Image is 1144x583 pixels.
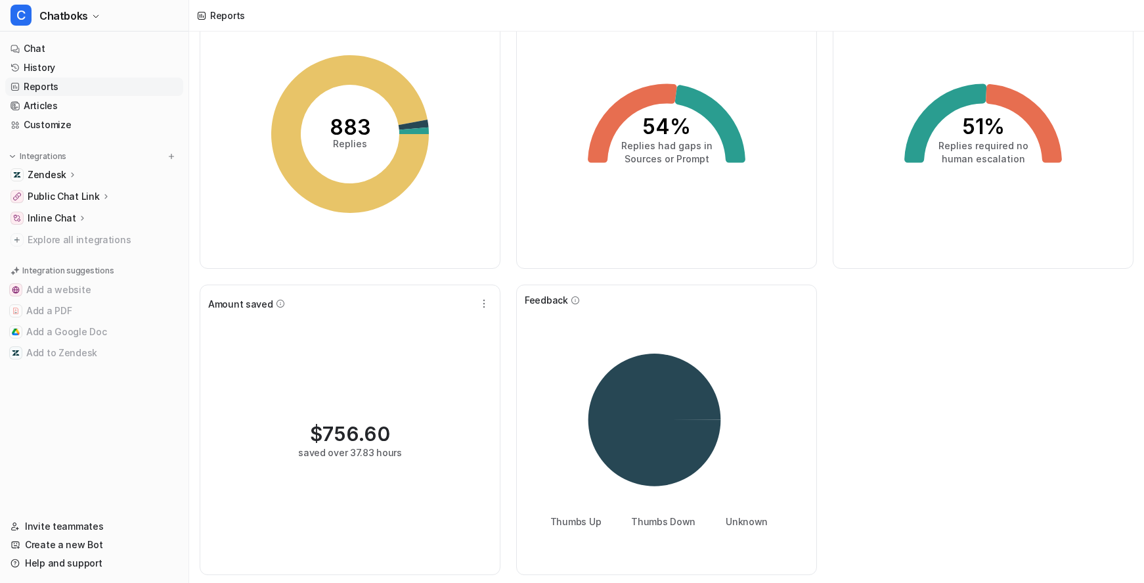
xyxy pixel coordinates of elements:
span: C [11,5,32,26]
p: Zendesk [28,168,66,181]
a: Create a new Bot [5,536,183,554]
a: Reports [5,78,183,96]
p: Integration suggestions [22,265,114,277]
img: Add to Zendesk [12,349,20,357]
a: Chat [5,39,183,58]
p: Public Chat Link [28,190,100,203]
a: Explore all integrations [5,231,183,249]
img: expand menu [8,152,17,161]
img: Add a Google Doc [12,328,20,336]
tspan: 51% [962,114,1005,139]
img: Add a website [12,286,20,294]
img: Zendesk [13,171,21,179]
li: Thumbs Up [541,515,601,528]
span: Explore all integrations [28,229,178,250]
img: menu_add.svg [167,152,176,161]
span: Chatboks [39,7,88,25]
span: Amount saved [208,297,273,311]
tspan: Replies had gaps in [621,140,713,151]
tspan: Replies [333,138,367,149]
img: Public Chat Link [13,193,21,200]
tspan: human escalation [942,153,1025,164]
button: Add to ZendeskAdd to Zendesk [5,342,183,363]
a: History [5,58,183,77]
button: Add a Google DocAdd a Google Doc [5,321,183,342]
tspan: Replies required no [938,140,1028,151]
div: Reports [210,9,245,22]
a: Articles [5,97,183,115]
a: Invite teammates [5,517,183,536]
tspan: Sources or Prompt [625,153,709,164]
button: Add a PDFAdd a PDF [5,300,183,321]
tspan: 883 [330,114,371,140]
img: Add a PDF [12,307,20,315]
tspan: 54% [642,114,691,139]
img: explore all integrations [11,233,24,246]
img: Inline Chat [13,214,21,222]
div: $ [310,422,390,446]
button: Add a websiteAdd a website [5,279,183,300]
p: Integrations [20,151,66,162]
button: Integrations [5,150,70,163]
a: Help and support [5,554,183,572]
li: Unknown [716,515,768,528]
span: Feedback [525,293,568,307]
p: Inline Chat [28,212,76,225]
a: Customize [5,116,183,134]
div: saved over 37.83 hours [298,446,402,459]
li: Thumbs Down [622,515,695,528]
span: 756.60 [322,422,390,446]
